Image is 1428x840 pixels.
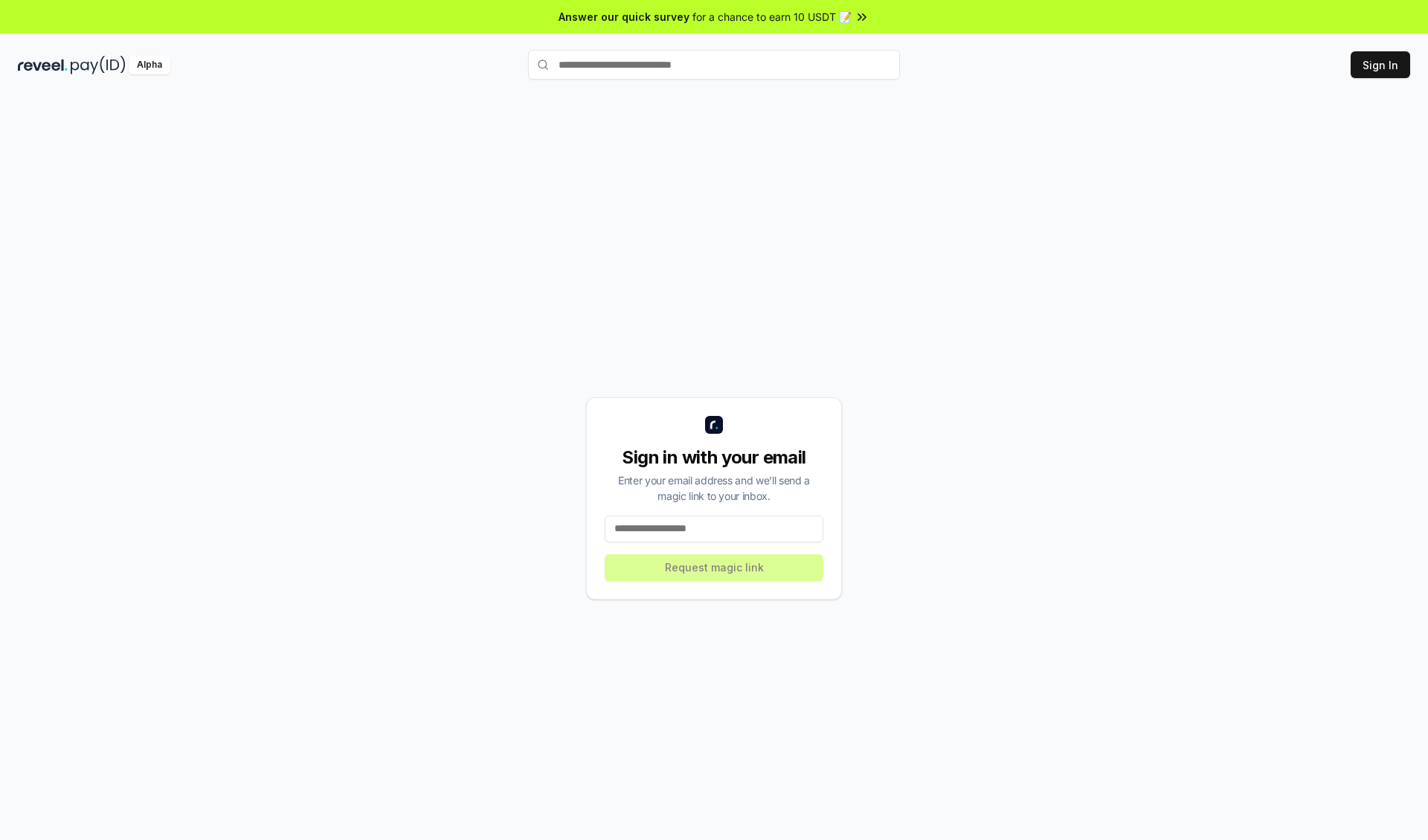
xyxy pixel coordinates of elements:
button: Sign In [1351,51,1410,78]
img: pay_id [71,56,126,74]
div: Alpha [129,56,170,74]
div: Sign in with your email [605,446,823,469]
span: for a chance to earn 10 USDT 📝 [692,9,852,25]
div: Enter your email address and we’ll send a magic link to your inbox. [605,472,823,504]
img: logo_small [705,416,723,434]
span: Answer our quick survey [559,9,689,25]
img: reveel_dark [18,56,68,74]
